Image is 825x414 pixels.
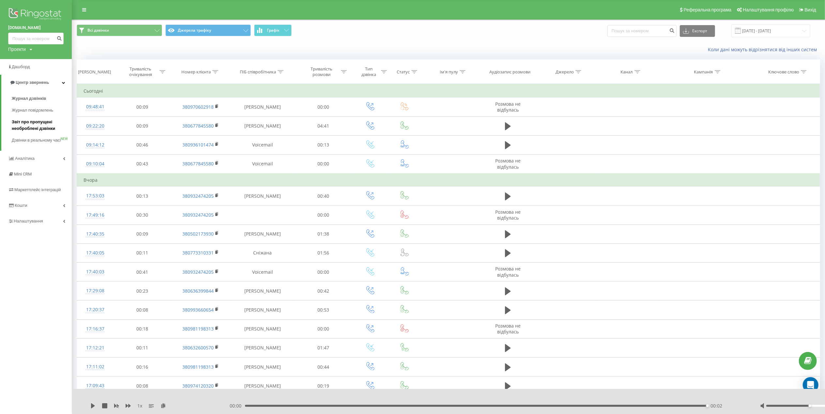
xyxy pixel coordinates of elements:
[15,156,35,161] span: Аналiтика
[440,69,458,75] div: Ім'я пулу
[14,219,43,223] span: Налаштування
[84,360,107,373] div: 17:11:02
[230,187,295,206] td: [PERSON_NAME]
[495,209,521,221] span: Розмова не відбулась
[495,101,521,113] span: Розмова не відбулась
[15,203,27,208] span: Кошти
[12,104,72,116] a: Журнал повідомлень
[12,64,30,69] span: Дашборд
[77,24,162,36] button: Всі дзвінки
[621,69,633,75] div: Канал
[295,319,352,338] td: 00:00
[240,69,276,75] div: ПІБ співробітника
[230,135,295,154] td: Voicemail
[710,403,722,409] span: 00:02
[114,206,171,224] td: 00:30
[84,266,107,278] div: 17:40:03
[182,231,214,237] a: 380502173930
[230,98,295,116] td: [PERSON_NAME]
[84,100,107,113] div: 09:48:41
[295,358,352,376] td: 00:44
[230,358,295,376] td: [PERSON_NAME]
[684,7,732,12] span: Реферальна програма
[12,93,72,104] a: Журнал дзвінків
[808,405,811,407] div: Accessibility label
[114,263,171,282] td: 00:41
[87,28,109,33] span: Всі дзвінки
[8,33,64,44] input: Пошук за номером
[114,358,171,376] td: 00:16
[182,269,214,275] a: 380932474205
[295,135,352,154] td: 00:13
[114,187,171,206] td: 00:13
[114,98,171,116] td: 00:09
[495,266,521,278] span: Розмова не відбулась
[12,107,53,114] span: Журнал повідомлень
[295,282,352,300] td: 00:42
[230,263,295,282] td: Voicemail
[14,172,32,176] span: Mini CRM
[114,282,171,300] td: 00:23
[706,405,709,407] div: Accessibility label
[182,250,214,256] a: 380773310331
[295,98,352,116] td: 00:00
[114,319,171,338] td: 00:18
[84,209,107,222] div: 17:49:16
[254,24,292,36] button: Графік
[230,300,295,319] td: [PERSON_NAME]
[12,116,72,134] a: Звіт про пропущені необроблені дзвінки
[182,104,214,110] a: 380970602918
[182,288,214,294] a: 380636399844
[803,377,818,393] div: Open Intercom Messenger
[495,323,521,335] span: Розмова не відбулась
[12,134,72,146] a: Дзвінки в реальному часіNEW
[84,284,107,297] div: 17:29:08
[295,300,352,319] td: 00:53
[137,403,142,409] span: 1 x
[114,300,171,319] td: 00:08
[295,243,352,262] td: 01:56
[182,364,214,370] a: 380981198313
[84,139,107,151] div: 09:14:12
[114,135,171,154] td: 00:46
[230,116,295,135] td: [PERSON_NAME]
[12,119,69,132] span: Звіт про пропущені необроблені дзвінки
[77,84,820,98] td: Сьогодні
[84,120,107,132] div: 09:22:20
[295,263,352,282] td: 00:00
[182,326,214,332] a: 380981198313
[495,158,521,170] span: Розмова не відбулась
[743,7,794,12] span: Налаштування профілю
[295,116,352,135] td: 04:41
[12,137,61,144] span: Дзвінки в реальному часі
[230,224,295,243] td: [PERSON_NAME]
[16,80,49,85] span: Центр звернень
[768,69,799,75] div: Ключове слово
[694,69,713,75] div: Кампанія
[295,376,352,395] td: 00:19
[114,243,171,262] td: 00:11
[181,69,211,75] div: Номер клієнта
[182,142,214,148] a: 380936101474
[267,28,280,33] span: Графік
[182,212,214,218] a: 380932474205
[182,345,214,351] a: 380632600570
[78,69,111,75] div: [PERSON_NAME]
[123,66,158,77] div: Тривалість очікування
[182,123,214,129] a: 380677845580
[114,116,171,135] td: 00:09
[230,319,295,338] td: [PERSON_NAME]
[295,338,352,357] td: 01:47
[556,69,574,75] div: Джерело
[114,154,171,174] td: 00:43
[84,379,107,392] div: 17:09:43
[84,247,107,259] div: 17:40:05
[358,66,380,77] div: Тип дзвінка
[77,174,820,187] td: Вчора
[295,154,352,174] td: 00:00
[680,25,715,37] button: Експорт
[8,7,64,23] img: Ringostat logo
[8,46,26,53] div: Проекти
[84,190,107,202] div: 17:53:03
[114,376,171,395] td: 00:08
